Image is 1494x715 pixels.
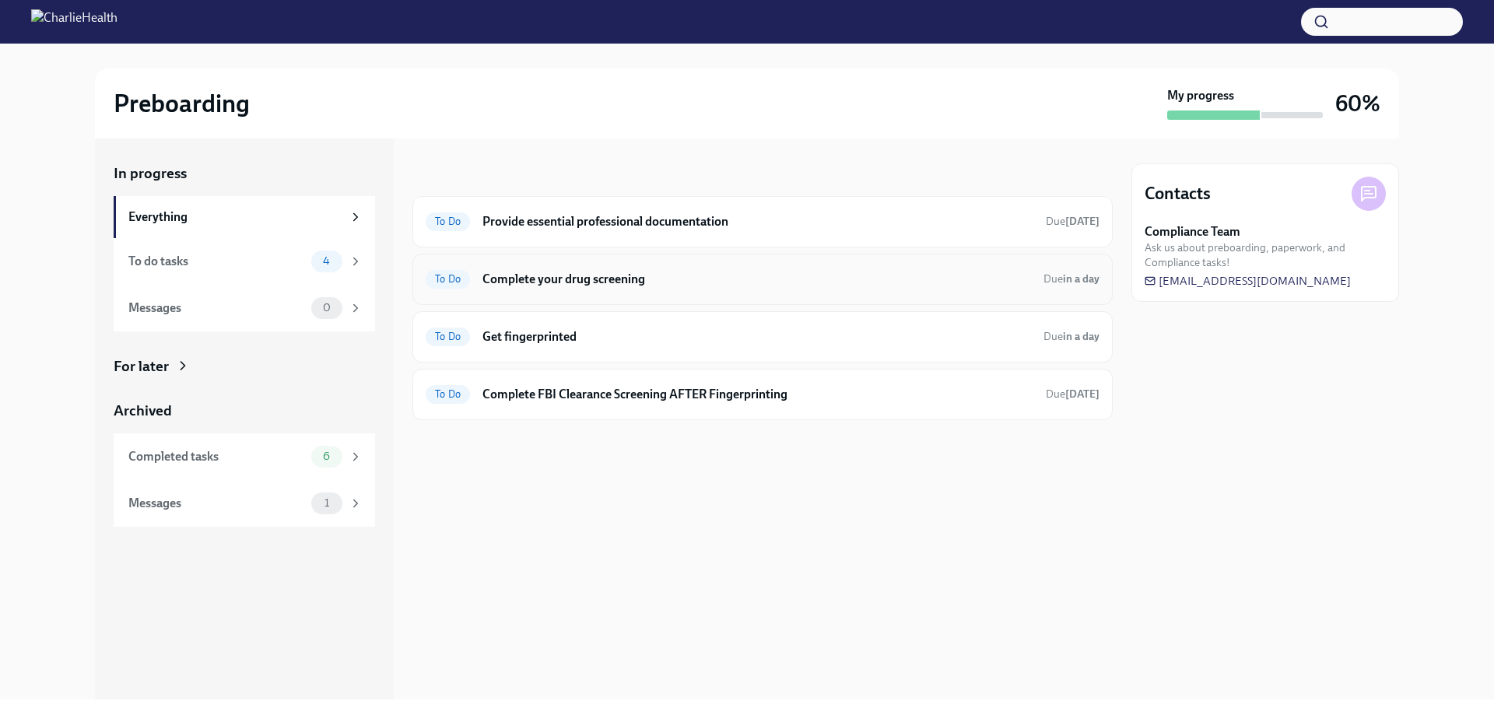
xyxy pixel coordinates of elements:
[114,238,375,285] a: To do tasks4
[114,196,375,238] a: Everything
[1043,329,1099,344] span: September 19th, 2025 09:00
[114,356,375,377] a: For later
[114,480,375,527] a: Messages1
[1335,89,1380,117] h3: 60%
[1046,215,1099,228] span: Due
[426,324,1099,349] a: To DoGet fingerprintedDuein a day
[1046,387,1099,401] span: September 22nd, 2025 09:00
[1145,223,1240,240] strong: Compliance Team
[31,9,117,34] img: CharlieHealth
[1046,387,1099,401] span: Due
[426,273,470,285] span: To Do
[114,285,375,331] a: Messages0
[314,450,339,462] span: 6
[1065,215,1099,228] strong: [DATE]
[426,209,1099,234] a: To DoProvide essential professional documentationDue[DATE]
[426,382,1099,407] a: To DoComplete FBI Clearance Screening AFTER FingerprintingDue[DATE]
[128,448,305,465] div: Completed tasks
[426,388,470,400] span: To Do
[114,163,375,184] a: In progress
[426,267,1099,292] a: To DoComplete your drug screeningDuein a day
[1043,272,1099,286] span: Due
[1145,182,1211,205] h4: Contacts
[412,163,486,184] div: In progress
[1065,387,1099,401] strong: [DATE]
[314,255,339,267] span: 4
[314,302,340,314] span: 0
[426,331,470,342] span: To Do
[114,356,169,377] div: For later
[1145,240,1386,270] span: Ask us about preboarding, paperwork, and Compliance tasks!
[114,88,250,119] h2: Preboarding
[128,209,342,226] div: Everything
[482,328,1031,345] h6: Get fingerprinted
[1063,272,1099,286] strong: in a day
[1043,272,1099,286] span: September 19th, 2025 09:00
[128,253,305,270] div: To do tasks
[128,495,305,512] div: Messages
[128,300,305,317] div: Messages
[114,401,375,421] a: Archived
[1063,330,1099,343] strong: in a day
[114,433,375,480] a: Completed tasks6
[1046,214,1099,229] span: September 18th, 2025 09:00
[315,497,338,509] span: 1
[1043,330,1099,343] span: Due
[1167,87,1234,104] strong: My progress
[1145,273,1351,289] a: [EMAIL_ADDRESS][DOMAIN_NAME]
[482,213,1033,230] h6: Provide essential professional documentation
[482,386,1033,403] h6: Complete FBI Clearance Screening AFTER Fingerprinting
[482,271,1031,288] h6: Complete your drug screening
[426,216,470,227] span: To Do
